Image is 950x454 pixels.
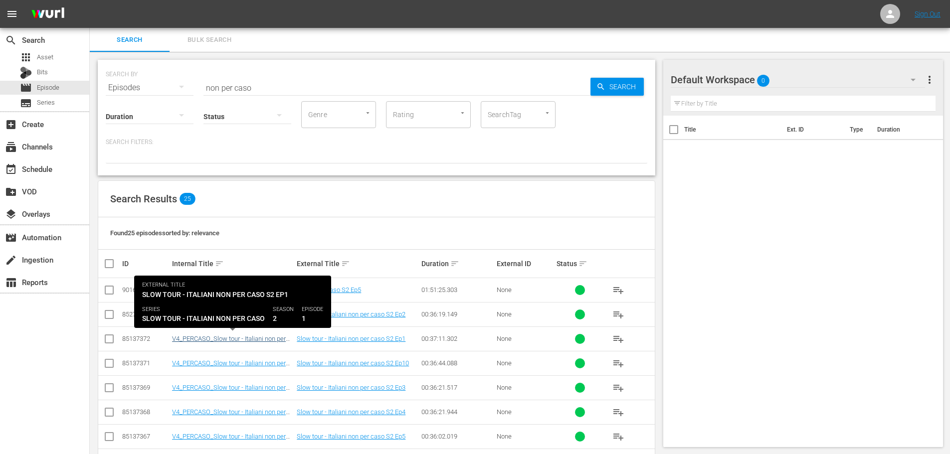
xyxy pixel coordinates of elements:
span: sort [450,259,459,268]
button: Open [363,108,373,118]
div: 85137369 [122,384,169,391]
span: sort [341,259,350,268]
span: Episode [37,83,59,93]
span: playlist_add [612,431,624,443]
span: sort [215,259,224,268]
span: Asset [37,52,53,62]
a: Slow tour - Italiani non per caso S2 Ep1 [297,335,405,342]
span: Reports [5,277,17,289]
div: ID [122,260,169,268]
button: playlist_add [606,400,630,424]
button: playlist_add [606,425,630,449]
div: 00:37:11.302 [421,335,493,342]
div: 00:36:19.149 [421,310,493,318]
span: Bits [37,67,48,77]
button: playlist_add [606,327,630,351]
a: NON USARE NO AUDIO PERCASO_Velisti per caso S2 Ep5 [172,286,292,301]
div: 00:36:21.944 [421,408,493,416]
div: Default Workspace [671,66,925,94]
div: None [497,359,554,367]
button: Open [458,108,467,118]
span: Create [5,119,17,131]
div: None [497,310,554,318]
button: Open [543,108,552,118]
th: Duration [871,116,931,144]
button: playlist_add [606,351,630,375]
span: Search [5,34,17,46]
span: playlist_add [612,284,624,296]
div: 85137371 [122,359,169,367]
div: None [497,286,554,294]
div: 85137368 [122,408,169,416]
span: Asset [20,51,32,63]
th: Type [844,116,871,144]
a: Slow tour - Italiani non per caso S2 Ep10 [297,359,409,367]
div: 00:36:02.019 [421,433,493,440]
div: Internal Title [172,258,294,270]
div: 00:36:21.517 [421,384,493,391]
th: Title [684,116,781,144]
button: Search [590,78,644,96]
a: V6_PERCASO_Slow tour - Italiani non per caso S2 Ep2 [172,310,290,325]
a: Slow tour - Italiani non per caso S2 Ep2 [297,310,405,318]
span: more_vert [924,74,936,86]
div: None [497,408,554,416]
span: 25 [180,193,195,205]
div: Duration [421,258,493,270]
span: Series [37,98,55,108]
span: Episode [20,82,32,94]
span: playlist_add [612,406,624,418]
div: None [497,335,554,342]
img: ans4CAIJ8jUAAAAAAAAAAAAAAAAAAAAAAAAgQb4GAAAAAAAAAAAAAAAAAAAAAAAAJMjXAAAAAAAAAAAAAAAAAAAAAAAAgAT5G... [24,2,72,26]
span: VOD [5,186,17,198]
span: 0 [757,70,769,91]
a: V4_PERCASO_Slow tour - Italiani non per caso S2 Ep4 [172,408,290,423]
span: sort [578,259,587,268]
span: Ingestion [5,254,17,266]
div: None [497,384,554,391]
button: more_vert [924,68,936,92]
div: External Title [297,258,418,270]
span: playlist_add [612,333,624,345]
a: Slow tour - Italiani non per caso S2 Ep5 [297,433,405,440]
span: Automation [5,232,17,244]
div: 85137372 [122,335,169,342]
span: Channels [5,141,17,153]
a: Velisti per caso S2 Ep5 [297,286,361,294]
button: playlist_add [606,376,630,400]
button: playlist_add [606,278,630,302]
span: Search [605,78,644,96]
a: V4_PERCASO_Slow tour - Italiani non per caso S2 Ep3 [172,384,290,399]
a: V4_PERCASO_Slow tour - Italiani non per caso S2 Ep10 [172,359,290,374]
span: Series [20,97,32,109]
span: playlist_add [612,308,624,320]
a: Slow tour - Italiani non per caso S2 Ep3 [297,384,405,391]
span: Bulk Search [176,34,243,46]
a: Slow tour - Italiani non per caso S2 Ep4 [297,408,405,416]
div: None [497,433,554,440]
span: playlist_add [612,382,624,394]
span: menu [6,8,18,20]
div: 01:51:25.303 [421,286,493,294]
div: External ID [497,260,554,268]
div: 85271605 [122,310,169,318]
span: Schedule [5,163,17,175]
button: playlist_add [606,303,630,326]
div: 85137367 [122,433,169,440]
span: Search [96,34,164,46]
div: Bits [20,67,32,79]
a: Sign Out [915,10,941,18]
div: Episodes [106,74,193,102]
a: V4_PERCASO_Slow tour - Italiani non per caso S2 Ep5 [172,433,290,448]
div: 90166598 [122,286,169,294]
span: Search Results [110,193,177,205]
p: Search Filters: [106,138,647,147]
div: 00:36:44.088 [421,359,493,367]
span: playlist_add [612,357,624,369]
th: Ext. ID [781,116,844,144]
a: V4_PERCASO_Slow tour - Italiani non per caso S2 Ep1 [172,335,290,350]
span: Overlays [5,208,17,220]
div: Status [557,258,603,270]
span: Found 25 episodes sorted by: relevance [110,229,219,237]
